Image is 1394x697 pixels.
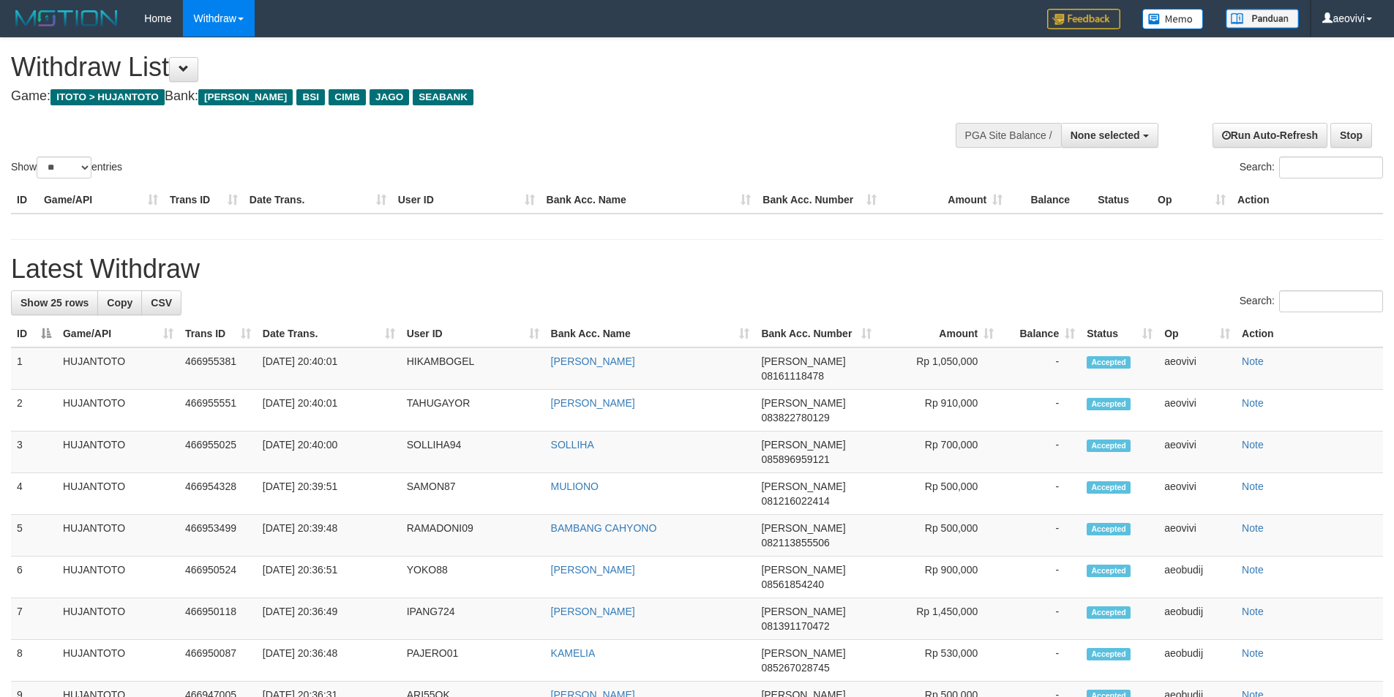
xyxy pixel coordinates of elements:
td: 466954328 [179,473,257,515]
span: Copy 081391170472 to clipboard [761,620,829,632]
th: Date Trans.: activate to sort column ascending [257,320,401,347]
span: Copy 08561854240 to clipboard [761,579,824,590]
td: SOLLIHA94 [401,432,545,473]
td: [DATE] 20:39:48 [257,515,401,557]
a: Note [1242,355,1264,367]
span: [PERSON_NAME] [761,439,845,451]
td: - [1000,598,1081,640]
td: aeovivi [1158,473,1236,515]
a: Run Auto-Refresh [1213,123,1327,148]
h1: Latest Withdraw [11,255,1383,284]
span: Accepted [1087,523,1131,535]
td: 466950118 [179,598,257,640]
td: 466953499 [179,515,257,557]
th: Trans ID [164,187,244,214]
span: Copy 081216022414 to clipboard [761,495,829,507]
button: None selected [1061,123,1158,148]
th: Bank Acc. Name [541,187,757,214]
th: ID: activate to sort column descending [11,320,57,347]
a: SOLLIHA [551,439,594,451]
td: - [1000,347,1081,390]
th: Status: activate to sort column ascending [1081,320,1158,347]
td: aeovivi [1158,390,1236,432]
a: Show 25 rows [11,290,98,315]
label: Search: [1240,290,1383,312]
td: - [1000,473,1081,515]
td: Rp 1,050,000 [877,347,1000,390]
td: HUJANTOTO [57,598,179,640]
span: Accepted [1087,440,1131,452]
td: Rp 1,450,000 [877,598,1000,640]
th: Game/API [38,187,164,214]
td: aeobudij [1158,598,1236,640]
th: Balance: activate to sort column ascending [1000,320,1081,347]
span: [PERSON_NAME] [761,522,845,534]
a: Note [1242,397,1264,409]
th: Balance [1008,187,1092,214]
a: Note [1242,522,1264,534]
th: Op: activate to sort column ascending [1158,320,1236,347]
span: Copy 08161118478 to clipboard [761,370,824,382]
td: - [1000,432,1081,473]
td: - [1000,640,1081,682]
a: Note [1242,439,1264,451]
th: Amount [883,187,1008,214]
td: 466955551 [179,390,257,432]
span: [PERSON_NAME] [198,89,293,105]
td: 466955025 [179,432,257,473]
label: Search: [1240,157,1383,178]
td: Rp 900,000 [877,557,1000,598]
th: User ID: activate to sort column ascending [401,320,545,347]
span: [PERSON_NAME] [761,481,845,492]
td: [DATE] 20:40:01 [257,390,401,432]
th: User ID [392,187,541,214]
th: Action [1232,187,1383,214]
td: HUJANTOTO [57,640,179,682]
span: Accepted [1087,565,1131,577]
span: [PERSON_NAME] [761,564,845,576]
a: [PERSON_NAME] [551,397,635,409]
td: YOKO88 [401,557,545,598]
a: KAMELIA [551,647,596,659]
td: [DATE] 20:36:48 [257,640,401,682]
th: ID [11,187,38,214]
td: aeovivi [1158,515,1236,557]
td: [DATE] 20:36:51 [257,557,401,598]
td: - [1000,557,1081,598]
th: Bank Acc. Number [757,187,883,214]
td: 3 [11,432,57,473]
td: 4 [11,473,57,515]
a: Stop [1330,123,1372,148]
h1: Withdraw List [11,53,915,82]
a: [PERSON_NAME] [551,606,635,617]
td: HUJANTOTO [57,515,179,557]
h4: Game: Bank: [11,89,915,104]
span: Copy 085896959121 to clipboard [761,453,829,465]
td: 466950087 [179,640,257,682]
span: Accepted [1087,606,1131,619]
th: Bank Acc. Name: activate to sort column ascending [545,320,756,347]
td: HUJANTOTO [57,390,179,432]
th: Bank Acc. Number: activate to sort column ascending [755,320,877,347]
a: CSV [141,290,181,315]
td: - [1000,390,1081,432]
span: None selected [1071,129,1140,141]
td: TAHUGAYOR [401,390,545,432]
span: [PERSON_NAME] [761,397,845,409]
td: 466950524 [179,557,257,598]
td: HUJANTOTO [57,432,179,473]
a: Note [1242,564,1264,576]
td: Rp 910,000 [877,390,1000,432]
input: Search: [1279,157,1383,178]
select: Showentries [37,157,91,178]
td: HUJANTOTO [57,347,179,390]
a: Note [1242,481,1264,492]
span: [PERSON_NAME] [761,355,845,367]
td: 5 [11,515,57,557]
img: Button%20Memo.svg [1142,9,1204,29]
td: SAMON87 [401,473,545,515]
span: BSI [296,89,325,105]
a: Note [1242,647,1264,659]
td: HIKAMBOGEL [401,347,545,390]
img: Feedback.jpg [1047,9,1120,29]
